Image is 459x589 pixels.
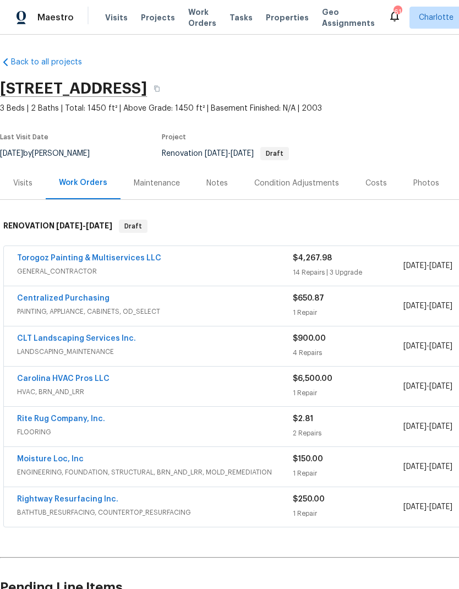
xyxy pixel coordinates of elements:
[403,301,452,312] span: -
[17,335,136,342] a: CLT Landscaping Services Inc.
[17,427,293,438] span: FLOORING
[266,12,309,23] span: Properties
[293,347,403,358] div: 4 Repairs
[231,150,254,157] span: [DATE]
[293,254,332,262] span: $4,267.98
[429,463,452,471] span: [DATE]
[419,12,453,23] span: Charlotte
[403,421,452,432] span: -
[293,294,324,302] span: $650.87
[17,386,293,397] span: HVAC, BRN_AND_LRR
[293,495,325,503] span: $250.00
[134,178,180,189] div: Maintenance
[56,222,112,230] span: -
[293,335,326,342] span: $900.00
[403,302,427,310] span: [DATE]
[17,346,293,357] span: LANDSCAPING_MAINTENANCE
[229,14,253,21] span: Tasks
[403,463,427,471] span: [DATE]
[293,388,403,399] div: 1 Repair
[13,178,32,189] div: Visits
[120,221,146,232] span: Draft
[293,508,403,519] div: 1 Repair
[3,220,112,233] h6: RENOVATION
[429,262,452,270] span: [DATE]
[147,79,167,99] button: Copy Address
[403,342,427,350] span: [DATE]
[403,341,452,352] span: -
[429,383,452,390] span: [DATE]
[293,468,403,479] div: 1 Repair
[162,134,186,140] span: Project
[162,150,289,157] span: Renovation
[17,415,105,423] a: Rite Rug Company, Inc.
[293,307,403,318] div: 1 Repair
[322,7,375,29] span: Geo Assignments
[429,342,452,350] span: [DATE]
[141,12,175,23] span: Projects
[403,383,427,390] span: [DATE]
[293,375,332,383] span: $6,500.00
[429,302,452,310] span: [DATE]
[403,461,452,472] span: -
[17,467,293,478] span: ENGINEERING, FOUNDATION, STRUCTURAL, BRN_AND_LRR, MOLD_REMEDIATION
[403,423,427,430] span: [DATE]
[17,455,84,463] a: Moisture Loc, Inc
[394,7,401,18] div: 61
[17,294,110,302] a: Centralized Purchasing
[17,266,293,277] span: GENERAL_CONTRACTOR
[261,150,288,157] span: Draft
[403,381,452,392] span: -
[403,503,427,511] span: [DATE]
[17,495,118,503] a: Rightway Resurfacing Inc.
[17,507,293,518] span: BATHTUB_RESURFACING, COUNTERTOP_RESURFACING
[56,222,83,230] span: [DATE]
[403,260,452,271] span: -
[293,455,323,463] span: $150.00
[293,415,313,423] span: $2.81
[403,501,452,512] span: -
[37,12,74,23] span: Maestro
[86,222,112,230] span: [DATE]
[293,428,403,439] div: 2 Repairs
[413,178,439,189] div: Photos
[403,262,427,270] span: [DATE]
[205,150,254,157] span: -
[59,177,107,188] div: Work Orders
[17,254,161,262] a: Torogoz Painting & Multiservices LLC
[429,423,452,430] span: [DATE]
[188,7,216,29] span: Work Orders
[105,12,128,23] span: Visits
[429,503,452,511] span: [DATE]
[205,150,228,157] span: [DATE]
[365,178,387,189] div: Costs
[17,375,110,383] a: Carolina HVAC Pros LLC
[17,306,293,317] span: PAINTING, APPLIANCE, CABINETS, OD_SELECT
[206,178,228,189] div: Notes
[293,267,403,278] div: 14 Repairs | 3 Upgrade
[254,178,339,189] div: Condition Adjustments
